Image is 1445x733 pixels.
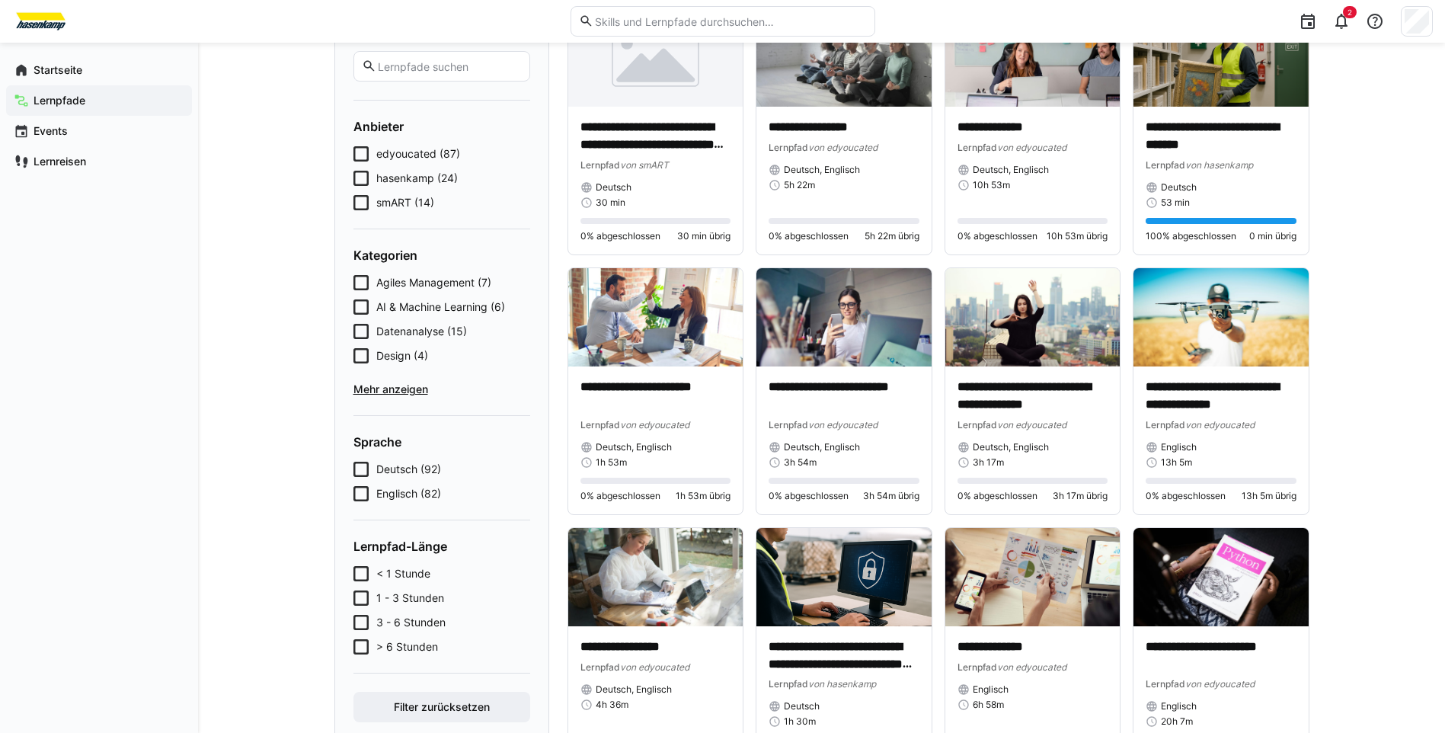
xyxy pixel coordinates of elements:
[973,683,1009,696] span: Englisch
[1146,230,1236,242] span: 100% abgeschlossen
[620,661,689,673] span: von edyoucated
[997,142,1066,153] span: von edyoucated
[568,268,743,366] img: image
[1185,419,1255,431] span: von edyoucated
[957,490,1037,502] span: 0% abgeschlossen
[596,181,631,194] span: Deutsch
[784,179,815,191] span: 5h 22m
[945,528,1121,626] img: image
[568,8,743,107] img: image
[596,683,672,696] span: Deutsch, Englisch
[808,419,878,431] span: von edyoucated
[756,528,932,626] img: image
[376,59,521,73] input: Lernpfade suchen
[580,159,620,171] span: Lernpfad
[973,456,1004,469] span: 3h 17m
[784,456,817,469] span: 3h 54m
[1133,8,1309,107] img: image
[376,195,434,210] span: smART (14)
[1146,678,1185,690] span: Lernpfad
[596,441,672,453] span: Deutsch, Englisch
[1053,490,1108,502] span: 3h 17m übrig
[353,119,530,134] h4: Anbieter
[784,715,816,728] span: 1h 30m
[784,441,860,453] span: Deutsch, Englisch
[376,171,458,186] span: hasenkamp (24)
[353,434,530,450] h4: Sprache
[593,14,866,28] input: Skills und Lernpfade durchsuchen…
[1161,441,1197,453] span: Englisch
[769,142,808,153] span: Lernpfad
[580,490,660,502] span: 0% abgeschlossen
[376,299,505,315] span: AI & Machine Learning (6)
[1047,230,1108,242] span: 10h 53m übrig
[596,456,627,469] span: 1h 53m
[784,700,820,712] span: Deutsch
[863,490,919,502] span: 3h 54m übrig
[376,639,438,655] span: > 6 Stunden
[376,275,491,290] span: Agiles Management (7)
[973,699,1004,711] span: 6h 58m
[353,382,530,397] span: Mehr anzeigen
[677,230,730,242] span: 30 min übrig
[1161,715,1193,728] span: 20h 7m
[1146,490,1226,502] span: 0% abgeschlossen
[1249,230,1296,242] span: 0 min übrig
[945,268,1121,366] img: image
[568,528,743,626] img: image
[945,8,1121,107] img: image
[973,441,1049,453] span: Deutsch, Englisch
[376,615,446,630] span: 3 - 6 Stunden
[769,490,849,502] span: 0% abgeschlossen
[957,419,997,431] span: Lernpfad
[1347,8,1352,17] span: 2
[353,539,530,554] h4: Lernpfad-Länge
[353,692,530,722] button: Filter zurücksetzen
[769,678,808,690] span: Lernpfad
[1161,181,1197,194] span: Deutsch
[620,159,669,171] span: von smART
[376,324,467,339] span: Datenanalyse (15)
[973,164,1049,176] span: Deutsch, Englisch
[1161,456,1192,469] span: 13h 5m
[769,230,849,242] span: 0% abgeschlossen
[580,661,620,673] span: Lernpfad
[392,699,492,715] span: Filter zurücksetzen
[756,8,932,107] img: image
[957,142,997,153] span: Lernpfad
[376,591,444,606] span: 1 - 3 Stunden
[997,419,1066,431] span: von edyoucated
[1146,159,1185,171] span: Lernpfad
[1185,159,1253,171] span: von hasenkamp
[1242,490,1296,502] span: 13h 5m übrig
[769,419,808,431] span: Lernpfad
[1185,678,1255,690] span: von edyoucated
[1133,528,1309,626] img: image
[808,142,878,153] span: von edyoucated
[808,678,876,690] span: von hasenkamp
[580,419,620,431] span: Lernpfad
[353,248,530,263] h4: Kategorien
[376,348,428,363] span: Design (4)
[376,146,460,162] span: edyoucated (87)
[620,419,689,431] span: von edyoucated
[376,462,441,477] span: Deutsch (92)
[784,164,860,176] span: Deutsch, Englisch
[676,490,730,502] span: 1h 53m übrig
[973,179,1010,191] span: 10h 53m
[957,661,997,673] span: Lernpfad
[1161,197,1190,209] span: 53 min
[376,566,430,581] span: < 1 Stunde
[580,230,660,242] span: 0% abgeschlossen
[865,230,919,242] span: 5h 22m übrig
[596,197,625,209] span: 30 min
[596,699,628,711] span: 4h 36m
[756,268,932,366] img: image
[1146,419,1185,431] span: Lernpfad
[376,486,441,501] span: Englisch (82)
[1133,268,1309,366] img: image
[957,230,1037,242] span: 0% abgeschlossen
[997,661,1066,673] span: von edyoucated
[1161,700,1197,712] span: Englisch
